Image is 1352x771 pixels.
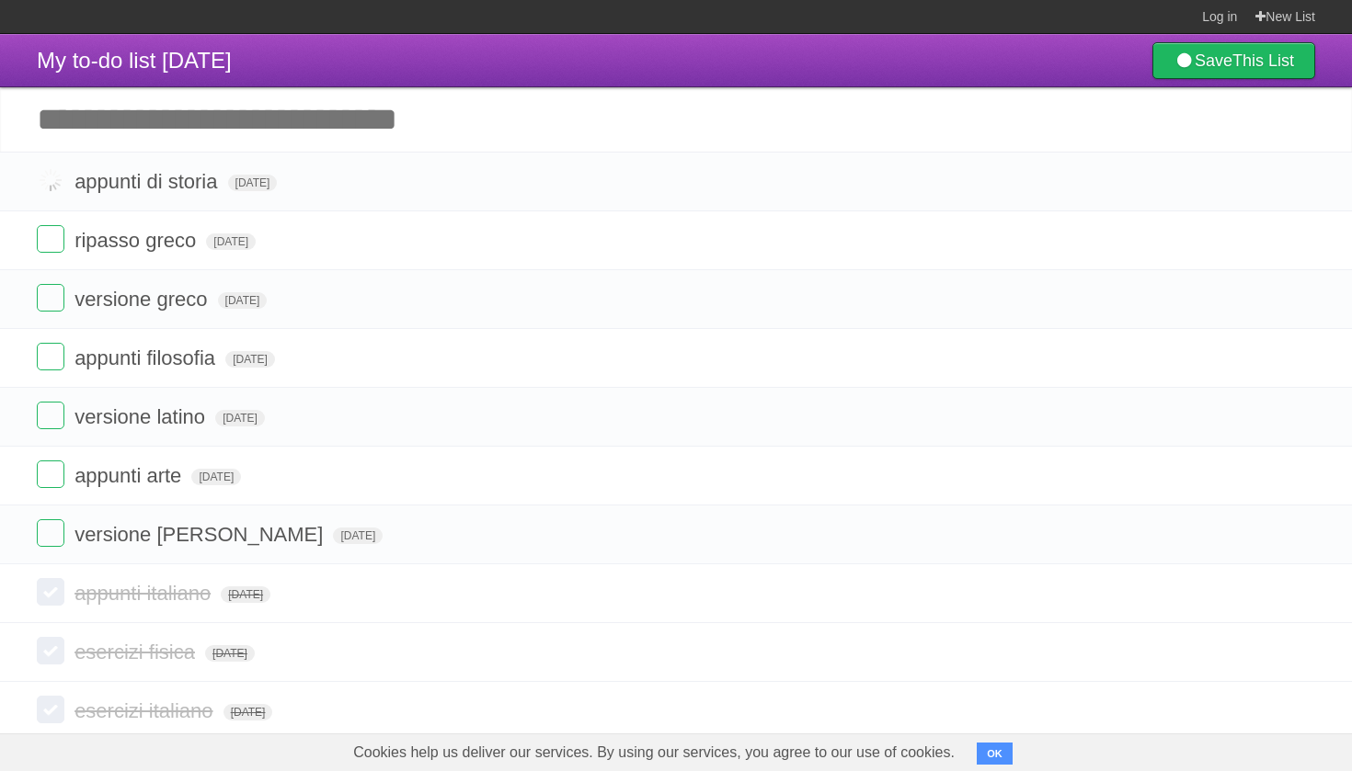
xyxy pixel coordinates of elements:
[37,637,64,664] label: Done
[221,586,270,603] span: [DATE]
[218,292,268,309] span: [DATE]
[1152,42,1315,79] a: SaveThis List
[37,225,64,253] label: Done
[215,410,265,426] span: [DATE]
[1232,51,1294,70] b: This List
[74,288,212,311] span: versione greco
[333,527,383,544] span: [DATE]
[74,699,217,722] span: esercizi italiano
[206,233,256,250] span: [DATE]
[205,645,255,662] span: [DATE]
[37,343,64,370] label: Done
[37,48,232,73] span: My to-do list [DATE]
[74,641,200,663] span: esercizi fisica
[74,582,215,605] span: appunti italiano
[74,464,186,487] span: appunti arte
[74,523,327,546] span: versione [PERSON_NAME]
[977,743,1013,765] button: OK
[225,351,275,368] span: [DATE]
[74,405,210,428] span: versione latino
[74,229,201,252] span: ripasso greco
[191,469,241,485] span: [DATE]
[223,704,273,720] span: [DATE]
[37,402,64,429] label: Done
[37,519,64,547] label: Done
[74,170,222,193] span: appunti di storia
[74,346,220,369] span: appunti filosofia
[37,696,64,723] label: Done
[37,460,64,488] label: Done
[37,284,64,312] label: Done
[335,734,973,771] span: Cookies help us deliver our services. By using our services, you agree to our use of cookies.
[37,578,64,606] label: Done
[228,175,278,191] span: [DATE]
[37,166,64,194] label: Done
